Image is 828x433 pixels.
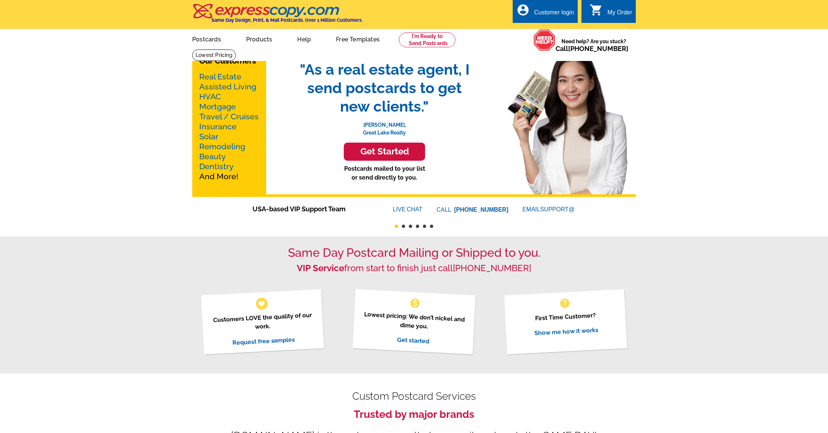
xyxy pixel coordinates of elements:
a: [PHONE_NUMBER] [568,45,628,52]
i: shopping_cart [590,3,603,17]
a: Mortgage [199,102,236,111]
span: help [559,297,571,309]
p: Postcards mailed to your list or send directly to you. [292,164,477,182]
a: [PHONE_NUMBER] [454,207,509,213]
span: Need help? Are you stuck? [556,38,632,52]
h3: Get Started [353,146,416,157]
a: Get started [397,336,429,345]
a: Get Started [292,143,477,161]
span: Call [556,45,628,52]
i: account_circle [516,3,530,17]
p: And More! [199,72,259,181]
a: Show me how it works [534,326,598,337]
a: LIVECHAT [393,206,423,212]
span: monetization_on [409,297,421,309]
h2: Custom Postcard Services [192,392,636,401]
font: CALL [437,205,452,214]
span: "As a real estate agent, I send postcards to get new clients." [292,60,477,116]
a: Insurance [199,122,237,131]
a: Request free samples [232,336,295,346]
button: 3 of 6 [409,225,412,228]
h1: Same Day Postcard Mailing or Shipped to you. [192,246,636,260]
a: [PHONE_NUMBER] [453,263,531,273]
a: Same Day Design, Print, & Mail Postcards. Over 1 Million Customers. [192,9,363,23]
a: HVAC [199,92,221,101]
a: shopping_cart My Order [590,8,632,17]
a: account_circle Customer login [516,8,574,17]
div: Customer login [534,9,574,20]
button: 4 of 6 [416,225,419,228]
span: favorite [258,300,265,307]
font: LIVE [393,205,407,214]
a: Remodeling [199,142,245,151]
a: Assisted Living [199,82,256,91]
a: EMAILSUPPORT@ [522,206,576,212]
a: Solar [199,132,218,141]
p: Customers LOVE the quality of our work. [210,310,315,334]
a: Products [234,30,284,47]
a: Travel / Cruises [199,112,259,121]
a: Help [285,30,323,47]
a: Real Estate [199,72,241,81]
p: First Time Customer? [513,310,617,324]
p: Lowest pricing: We don’t nickel and dime you. [362,310,466,333]
a: Free Templates [324,30,391,47]
p: [PERSON_NAME], Great Lake Realty [292,116,477,137]
font: SUPPORT@ [540,205,576,214]
strong: VIP Service [297,263,344,273]
div: My Order [607,9,632,20]
a: Postcards [180,30,233,47]
button: 1 of 6 [395,225,398,228]
a: Dentistry [199,162,234,171]
button: 2 of 6 [402,225,405,228]
button: 6 of 6 [430,225,433,228]
a: Beauty [199,152,226,161]
img: help [533,29,556,51]
h2: from start to finish just call [192,263,636,274]
span: USA-based VIP Support Team [252,204,371,214]
button: 5 of 6 [423,225,426,228]
h4: Same Day Design, Print, & Mail Postcards. Over 1 Million Customers. [211,17,363,23]
h3: Trusted by major brands [192,408,636,421]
